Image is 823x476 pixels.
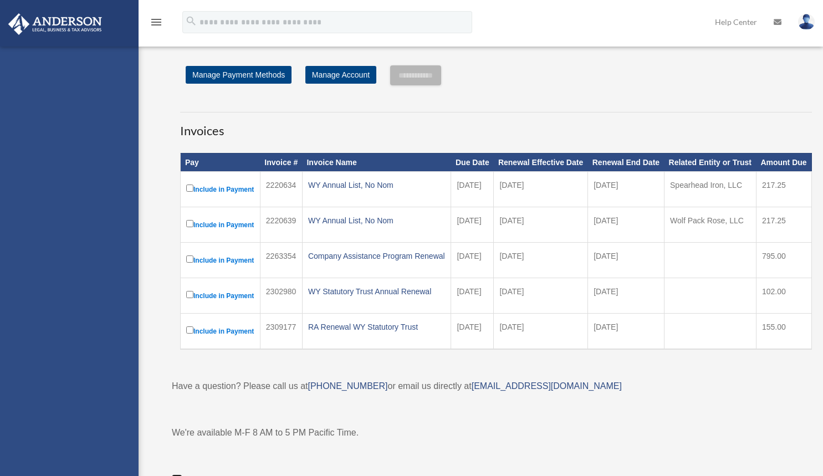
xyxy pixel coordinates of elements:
td: 795.00 [756,243,811,278]
td: Wolf Pack Rose, LLC [664,207,756,243]
th: Pay [181,153,260,172]
img: User Pic [798,14,815,30]
th: Renewal End Date [588,153,664,172]
i: menu [150,16,163,29]
a: [PHONE_NUMBER] [308,381,387,391]
td: [DATE] [494,172,588,207]
td: [DATE] [588,172,664,207]
input: Include in Payment [186,291,193,298]
label: Include in Payment [186,182,254,196]
th: Renewal Effective Date [494,153,588,172]
h3: Invoices [180,112,812,140]
td: [DATE] [494,314,588,350]
p: Have a question? Please call us at or email us directly at [172,378,820,394]
td: [DATE] [451,243,494,278]
td: 102.00 [756,278,811,314]
td: [DATE] [451,314,494,350]
div: WY Annual List, No Nom [308,177,446,193]
label: Include in Payment [186,253,254,267]
input: Include in Payment [186,326,193,334]
td: 155.00 [756,314,811,350]
td: [DATE] [451,278,494,314]
td: [DATE] [494,243,588,278]
div: RA Renewal WY Statutory Trust [308,319,446,335]
label: Include in Payment [186,218,254,232]
p: We're available M-F 8 AM to 5 PM Pacific Time. [172,425,820,441]
th: Related Entity or Trust [664,153,756,172]
td: [DATE] [451,207,494,243]
a: Manage Payment Methods [186,66,292,84]
td: [DATE] [588,314,664,350]
td: 2263354 [260,243,302,278]
th: Invoice # [260,153,302,172]
a: menu [150,19,163,29]
td: [DATE] [588,243,664,278]
input: Include in Payment [186,185,193,192]
div: Company Assistance Program Renewal [308,248,446,264]
a: Manage Account [305,66,376,84]
td: 2220639 [260,207,302,243]
i: search [185,15,197,27]
div: WY Statutory Trust Annual Renewal [308,284,446,299]
td: 2309177 [260,314,302,350]
td: [DATE] [494,278,588,314]
td: 2220634 [260,172,302,207]
td: [DATE] [451,172,494,207]
img: Anderson Advisors Platinum Portal [5,13,105,35]
td: [DATE] [588,278,664,314]
td: [DATE] [494,207,588,243]
th: Amount Due [756,153,811,172]
div: WY Annual List, No Nom [308,213,446,228]
td: Spearhead Iron, LLC [664,172,756,207]
td: 2302980 [260,278,302,314]
th: Due Date [451,153,494,172]
input: Include in Payment [186,255,193,263]
td: 217.25 [756,207,811,243]
label: Include in Payment [186,289,254,303]
a: [EMAIL_ADDRESS][DOMAIN_NAME] [472,381,622,391]
input: Include in Payment [186,220,193,227]
td: 217.25 [756,172,811,207]
th: Invoice Name [302,153,451,172]
label: Include in Payment [186,324,254,338]
td: [DATE] [588,207,664,243]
